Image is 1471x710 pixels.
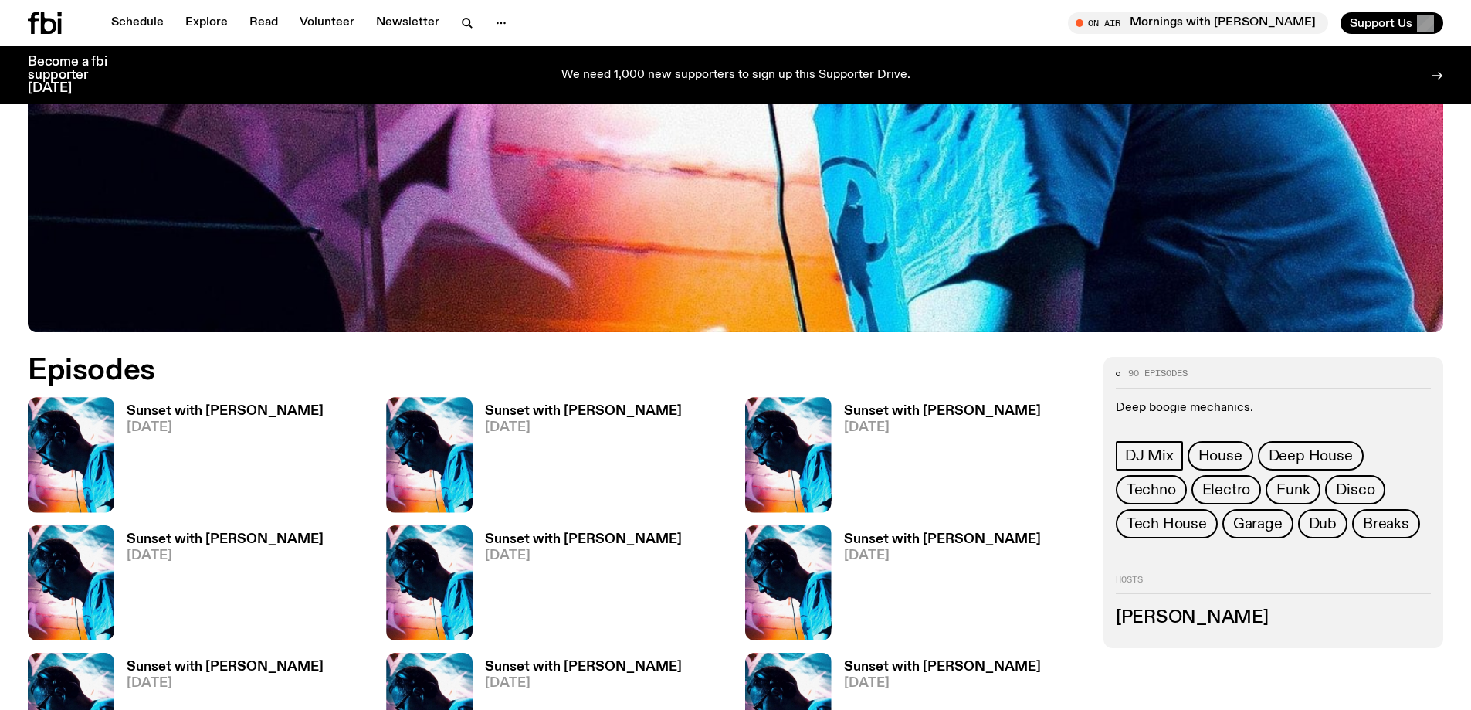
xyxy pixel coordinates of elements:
a: Breaks [1352,509,1420,538]
h3: Become a fbi supporter [DATE] [28,56,127,95]
a: Techno [1116,475,1187,504]
h3: Sunset with [PERSON_NAME] [485,533,682,546]
a: Sunset with [PERSON_NAME][DATE] [473,533,682,640]
h3: Sunset with [PERSON_NAME] [844,533,1041,546]
button: Support Us [1341,12,1443,34]
a: Sunset with [PERSON_NAME][DATE] [473,405,682,512]
a: Electro [1191,475,1262,504]
span: Tech House [1127,515,1207,532]
span: [DATE] [127,677,324,690]
h3: Sunset with [PERSON_NAME] [127,533,324,546]
a: DJ Mix [1116,441,1183,471]
p: We need 1,000 new supporters to sign up this Supporter Drive. [561,69,910,83]
a: Volunteer [290,12,364,34]
a: Sunset with [PERSON_NAME][DATE] [114,533,324,640]
span: [DATE] [844,677,1041,690]
h3: Sunset with [PERSON_NAME] [844,405,1041,418]
img: Simon Caldwell stands side on, looking downwards. He has headphones on. Behind him is a brightly ... [745,397,832,512]
span: Techno [1127,481,1176,498]
h3: Sunset with [PERSON_NAME] [844,661,1041,674]
h2: Episodes [28,357,965,385]
span: [DATE] [844,421,1041,434]
a: Disco [1325,475,1385,504]
a: Explore [176,12,237,34]
img: Simon Caldwell stands side on, looking downwards. He has headphones on. Behind him is a brightly ... [28,525,114,640]
a: Dub [1298,509,1347,538]
a: Deep House [1258,441,1364,471]
a: Schedule [102,12,173,34]
span: Electro [1202,481,1251,498]
span: Deep House [1269,447,1353,464]
span: Funk [1276,481,1310,498]
a: Read [240,12,287,34]
h2: Hosts [1116,576,1431,594]
a: Funk [1266,475,1320,504]
a: Sunset with [PERSON_NAME][DATE] [832,405,1041,512]
span: [DATE] [127,421,324,434]
a: Garage [1222,509,1293,538]
img: Simon Caldwell stands side on, looking downwards. He has headphones on. Behind him is a brightly ... [745,525,832,640]
p: Deep boogie mechanics. [1116,401,1431,416]
h3: Sunset with [PERSON_NAME] [485,405,682,418]
span: Dub [1309,515,1337,532]
h3: Sunset with [PERSON_NAME] [485,661,682,674]
a: House [1188,441,1253,471]
span: [DATE] [485,677,682,690]
img: Simon Caldwell stands side on, looking downwards. He has headphones on. Behind him is a brightly ... [386,397,473,512]
span: Disco [1336,481,1374,498]
a: Sunset with [PERSON_NAME][DATE] [114,405,324,512]
span: Support Us [1350,16,1412,30]
span: [DATE] [485,549,682,562]
h3: Sunset with [PERSON_NAME] [127,405,324,418]
button: On AirMornings with [PERSON_NAME] [1068,12,1328,34]
a: Newsletter [367,12,449,34]
span: [DATE] [485,421,682,434]
span: DJ Mix [1125,447,1174,464]
img: Simon Caldwell stands side on, looking downwards. He has headphones on. Behind him is a brightly ... [386,525,473,640]
a: Sunset with [PERSON_NAME][DATE] [832,533,1041,640]
h3: Sunset with [PERSON_NAME] [127,661,324,674]
img: Simon Caldwell stands side on, looking downwards. He has headphones on. Behind him is a brightly ... [28,397,114,512]
span: [DATE] [127,549,324,562]
span: Garage [1233,515,1283,532]
span: House [1198,447,1242,464]
span: Breaks [1363,515,1409,532]
span: 90 episodes [1128,369,1188,378]
a: Tech House [1116,509,1218,538]
span: [DATE] [844,549,1041,562]
h3: [PERSON_NAME] [1116,610,1431,627]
